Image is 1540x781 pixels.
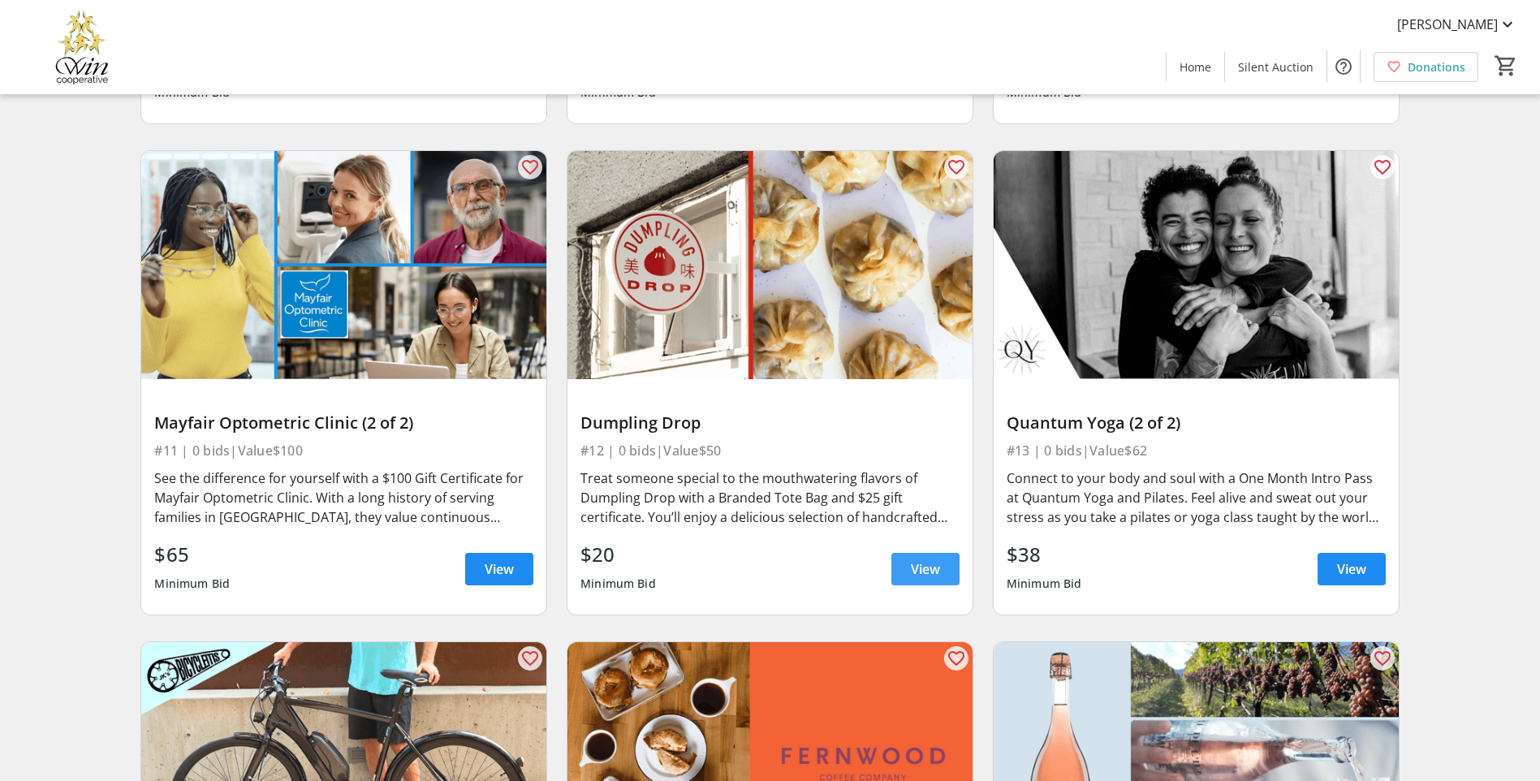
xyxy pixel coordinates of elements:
div: #11 | 0 bids | Value $100 [154,439,533,462]
img: Mayfair Optometric Clinic (2 of 2) [141,151,546,379]
div: Connect to your body and soul with a One Month Intro Pass at Quantum Yoga and Pilates. Feel alive... [1007,468,1386,527]
div: Mayfair Optometric Clinic (2 of 2) [154,413,533,433]
span: [PERSON_NAME] [1397,15,1498,34]
button: Help [1327,50,1360,83]
button: Cart [1491,51,1521,80]
mat-icon: favorite_outline [520,157,540,177]
span: View [1337,559,1366,579]
div: Minimum Bid [154,569,230,598]
a: View [465,553,533,585]
div: #13 | 0 bids | Value $62 [1007,439,1386,462]
div: $65 [154,540,230,569]
div: Minimum Bid [580,569,656,598]
div: #12 | 0 bids | Value $50 [580,439,960,462]
div: Dumpling Drop [580,413,960,433]
div: Treat someone special to the mouthwatering flavors of Dumpling Drop with a Branded Tote Bag and $... [580,468,960,527]
a: Home [1167,52,1224,82]
div: $38 [1007,540,1082,569]
span: View [911,559,940,579]
span: Home [1180,58,1211,76]
span: View [485,559,514,579]
span: Donations [1408,58,1465,76]
mat-icon: favorite_outline [520,649,540,668]
mat-icon: favorite_outline [947,157,966,177]
button: [PERSON_NAME] [1384,11,1530,37]
div: $20 [580,540,656,569]
img: Victoria Women In Need Community Cooperative's Logo [10,6,154,88]
mat-icon: favorite_outline [947,649,966,668]
a: Donations [1374,52,1478,82]
a: Silent Auction [1225,52,1326,82]
div: See the difference for yourself with a $100 Gift Certificate for Mayfair Optometric Clinic. With ... [154,468,533,527]
img: Quantum Yoga (2 of 2) [994,151,1399,379]
mat-icon: favorite_outline [1373,649,1392,668]
div: Quantum Yoga (2 of 2) [1007,413,1386,433]
a: View [1318,553,1386,585]
img: Dumpling Drop [567,151,973,379]
a: View [891,553,960,585]
mat-icon: favorite_outline [1373,157,1392,177]
span: Silent Auction [1238,58,1314,76]
div: Minimum Bid [1007,569,1082,598]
